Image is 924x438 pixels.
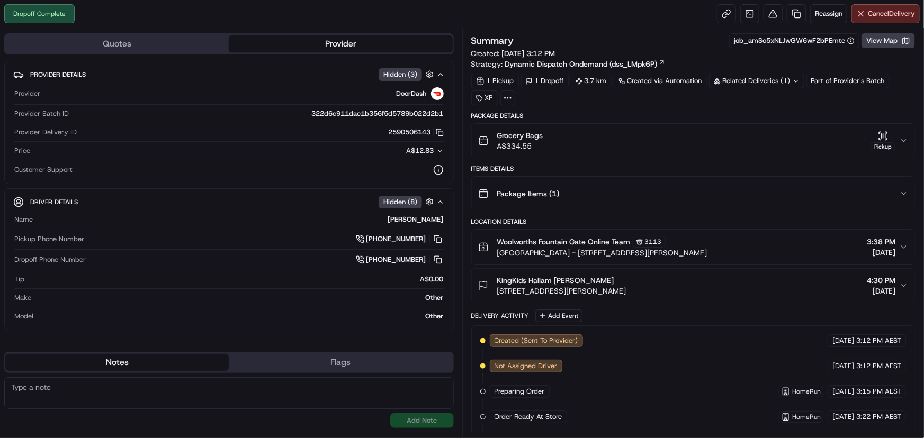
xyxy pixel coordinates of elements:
a: 💻API Documentation [85,149,174,168]
img: Nash [11,11,32,32]
div: 📗 [11,154,19,163]
span: 3:12 PM AEST [856,361,901,371]
button: Provider [229,35,452,52]
a: [PHONE_NUMBER] [356,233,444,245]
button: CancelDelivery [851,4,920,23]
span: [DATE] [867,247,895,258]
a: [PHONE_NUMBER] [356,254,444,266]
span: Cancel Delivery [868,9,915,19]
button: Pickup [871,131,895,151]
span: Price [14,146,30,156]
img: doordash_logo_v2.png [431,87,444,100]
div: 💻 [89,154,98,163]
span: API Documentation [100,153,170,164]
span: 3:22 PM AEST [856,412,901,422]
span: [DATE] [832,361,854,371]
button: Provider DetailsHidden (3) [13,66,445,83]
p: Welcome 👋 [11,42,193,59]
span: Order Ready At Store [495,412,562,422]
span: Provider Details [30,70,86,79]
button: Flags [229,354,452,371]
span: Hidden ( 3 ) [383,70,417,79]
button: Hidden (3) [379,68,436,81]
img: 1736555255976-a54dd68f-1ca7-489b-9aae-adbdc363a1c4 [11,101,30,120]
div: XP [471,90,498,105]
div: We're available if you need us! [36,112,134,120]
button: Woolworths Fountain Gate Online Team3113[GEOGRAPHIC_DATA] - [STREET_ADDRESS][PERSON_NAME]3:38 PM[... [472,230,915,264]
span: Pylon [105,179,128,187]
button: Quotes [5,35,229,52]
span: A$334.55 [497,141,543,151]
button: 2590506143 [389,127,444,137]
div: Location Details [471,217,916,226]
span: Name [14,215,33,224]
span: HomeRun [792,413,821,421]
button: Grocery BagsA$334.55Pickup [472,124,915,158]
span: [DATE] [832,336,854,345]
span: 3:38 PM [867,236,895,247]
span: Package Items ( 1 ) [497,188,560,199]
button: Hidden (8) [379,195,436,208]
div: 1 Pickup [471,74,519,88]
div: Start new chat [36,101,174,112]
a: 📗Knowledge Base [6,149,85,168]
span: [STREET_ADDRESS][PERSON_NAME] [497,286,626,296]
span: DoorDash [397,89,427,98]
button: Package Items (1) [472,177,915,211]
button: Start new chat [180,104,193,117]
span: Woolworths Fountain Gate Online Team [497,236,631,247]
span: Provider Batch ID [14,109,69,118]
a: Created via Automation [614,74,707,88]
button: Driver DetailsHidden (8) [13,193,445,211]
span: Driver Details [30,198,78,206]
span: Created (Sent To Provider) [495,336,578,345]
span: Hidden ( 8 ) [383,197,417,207]
button: Add Event [535,309,582,322]
span: Dynamic Dispatch Ondemand (dss_LMpk6P) [505,59,658,69]
div: Pickup [871,142,895,151]
span: Grocery Bags [497,130,543,141]
button: A$12.83 [351,146,444,156]
span: Created: [471,48,555,59]
span: 322d6c911dac1b356f5d5789b022d2b1 [312,109,444,118]
div: A$0.00 [29,275,444,284]
span: Dropoff Phone Number [14,255,86,264]
span: Reassign [815,9,842,19]
span: [PHONE_NUMBER] [366,255,426,264]
span: Model [14,312,33,321]
div: Package Details [471,112,916,120]
div: Strategy: [471,59,666,69]
a: Powered byPylon [75,179,128,187]
div: Other [38,312,444,321]
span: [DATE] [832,387,854,396]
span: 3:15 PM AEST [856,387,901,396]
span: Customer Support [14,165,73,175]
span: [DATE] 3:12 PM [502,49,555,58]
span: A$12.83 [407,146,434,155]
div: 3.7 km [571,74,612,88]
button: job_amSo5xNLJwGW6wF2bPEmte [734,36,855,45]
span: Knowledge Base [21,153,81,164]
span: 3:12 PM AEST [856,336,901,345]
div: 1 Dropoff [521,74,569,88]
div: Delivery Activity [471,312,529,320]
span: Tip [14,275,24,284]
span: KingKids Hallam [PERSON_NAME] [497,275,614,286]
span: HomeRun [792,387,821,396]
span: 4:30 PM [867,275,895,286]
button: Reassign [810,4,847,23]
span: [PHONE_NUMBER] [366,234,426,244]
div: [PERSON_NAME] [37,215,444,224]
span: Provider [14,89,40,98]
span: Preparing Order [495,387,545,396]
span: 3113 [645,238,662,246]
span: Provider Delivery ID [14,127,77,137]
span: [GEOGRAPHIC_DATA] - [STREET_ADDRESS][PERSON_NAME] [497,248,707,258]
span: [DATE] [832,412,854,422]
button: KingKids Hallam [PERSON_NAME][STREET_ADDRESS][PERSON_NAME]4:30 PM[DATE] [472,269,915,303]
